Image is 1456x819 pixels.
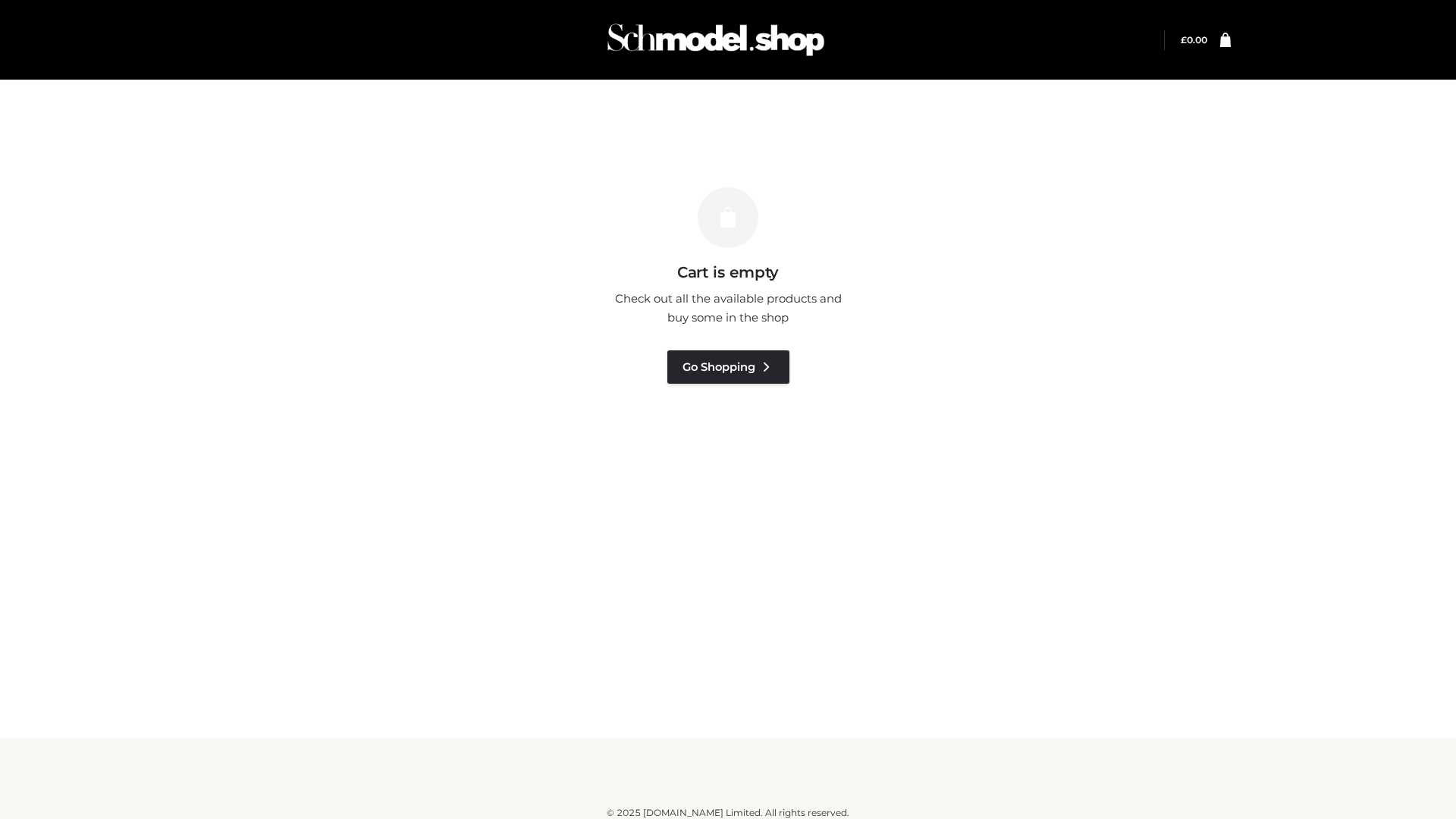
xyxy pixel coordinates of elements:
[1181,34,1207,45] bdi: 0.00
[602,10,830,70] img: Schmodel Admin 964
[607,289,849,328] p: Check out all the available products and buy some in the shop
[259,263,1197,281] h3: Cart is empty
[1181,34,1187,45] span: £
[1181,34,1207,45] a: £0.00
[667,350,789,384] a: Go Shopping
